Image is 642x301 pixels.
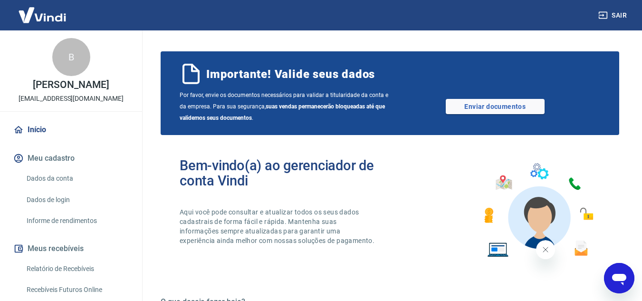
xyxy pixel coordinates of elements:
a: Início [11,119,131,140]
button: Meus recebíveis [11,238,131,259]
a: Recebíveis Futuros Online [23,280,131,300]
a: Dados de login [23,190,131,210]
b: suas vendas permanecerão bloqueadas até que validemos seus documentos [180,103,385,121]
span: Olá! Precisa de ajuda? [6,7,80,14]
img: Vindi [11,0,73,29]
img: Imagem de um avatar masculino com diversos icones exemplificando as funcionalidades do gerenciado... [476,158,600,263]
p: Aqui você pode consultar e atualizar todos os seus dados cadastrais de forma fácil e rápida. Mant... [180,207,376,245]
span: Importante! Valide seus dados [206,67,375,82]
h2: Bem-vindo(a) ao gerenciador de conta Vindi [180,158,390,188]
span: Por favor, envie os documentos necessários para validar a titularidade da conta e da empresa. Par... [180,89,390,124]
a: Informe de rendimentos [23,211,131,231]
a: Relatório de Recebíveis [23,259,131,279]
div: B [52,38,90,76]
p: [PERSON_NAME] [33,80,109,90]
iframe: Botão para abrir a janela de mensagens [604,263,634,293]
button: Sair [596,7,631,24]
a: Dados da conta [23,169,131,188]
button: Meu cadastro [11,148,131,169]
a: Enviar documentos [446,99,545,114]
p: [EMAIL_ADDRESS][DOMAIN_NAME] [19,94,124,104]
iframe: Fechar mensagem [536,240,555,259]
